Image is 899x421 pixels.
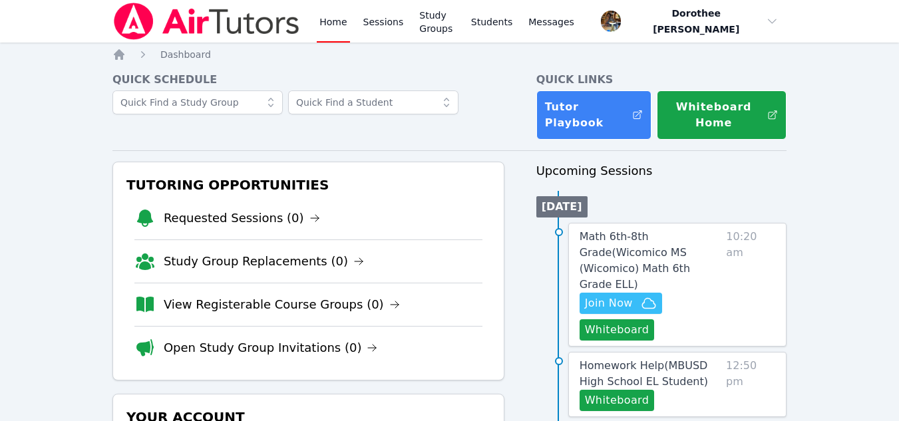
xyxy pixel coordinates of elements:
[112,48,787,61] nav: Breadcrumb
[580,230,690,291] span: Math 6th-8th Grade ( Wicomico MS (Wicomico) Math 6th Grade ELL )
[528,15,574,29] span: Messages
[164,252,364,271] a: Study Group Replacements (0)
[288,90,458,114] input: Quick Find a Student
[164,339,378,357] a: Open Study Group Invitations (0)
[657,90,787,140] button: Whiteboard Home
[164,209,320,227] a: Requested Sessions (0)
[536,90,652,140] a: Tutor Playbook
[580,229,721,293] a: Math 6th-8th Grade(Wicomico MS (Wicomico) Math 6th Grade ELL)
[580,359,708,388] span: Homework Help ( MBUSD High School EL Student )
[536,72,787,88] h4: Quick Links
[124,173,493,197] h3: Tutoring Opportunities
[164,295,400,314] a: View Registerable Course Groups (0)
[726,229,775,341] span: 10:20 am
[580,319,655,341] button: Whiteboard
[536,162,787,180] h3: Upcoming Sessions
[536,196,588,217] li: [DATE]
[585,295,633,311] span: Join Now
[580,358,721,390] a: Homework Help(MBUSD High School EL Student)
[112,72,504,88] h4: Quick Schedule
[112,90,283,114] input: Quick Find a Study Group
[112,3,301,40] img: Air Tutors
[160,49,211,60] span: Dashboard
[160,48,211,61] a: Dashboard
[580,390,655,411] button: Whiteboard
[580,293,662,314] button: Join Now
[726,358,775,411] span: 12:50 pm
